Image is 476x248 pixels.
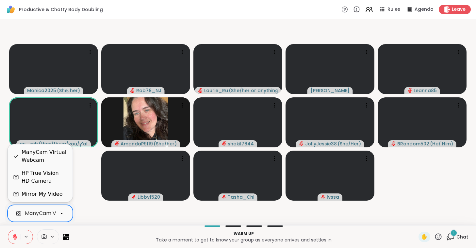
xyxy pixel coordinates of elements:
span: Laurie_Ru [204,87,228,94]
span: [PERSON_NAME] [311,87,350,94]
span: Agenda [415,6,434,13]
span: Rules [387,6,400,13]
span: ( they/them/you/y'all/i/we ) [39,141,88,147]
div: Mirror My Video [22,190,62,198]
span: lyssa [327,194,339,200]
span: Monica2025 [27,87,56,94]
img: ShareWell Logomark [5,4,16,15]
span: Productive & Chatty Body Doubling [19,6,103,13]
span: Libby1520 [138,194,160,200]
span: audio-muted [408,88,412,93]
div: ManyCam Virtual Webcam [22,148,67,164]
span: Leave [452,6,466,13]
span: Leanna85 [414,87,437,94]
span: ( She/her ) [154,141,177,147]
span: py_sch [20,141,38,147]
span: audio-muted [391,141,396,146]
span: audio-muted [299,141,304,146]
span: audio-muted [115,141,119,146]
span: 1 [453,230,454,236]
span: audio-muted [130,88,135,93]
span: Chat [456,234,468,240]
div: ManyCam Virtual Webcam [25,209,94,217]
span: audio-muted [222,141,226,146]
span: ( She, her ) [57,87,80,94]
span: ✋ [421,233,428,241]
img: AmandaP9119 [123,97,168,147]
span: BRandom502 [397,141,429,147]
p: Take a moment to get to know your group as everyone arrives and settles in [73,237,415,243]
span: Rob78_NJ [136,87,161,94]
span: JollyJessie38 [305,141,337,147]
span: ( She/Her ) [337,141,361,147]
span: AmandaP9119 [121,141,153,147]
div: HP True Vision HD Camera [22,169,67,185]
p: Warm up [73,231,415,237]
span: shakil7844 [228,141,254,147]
span: Tasha_Chi [228,194,254,200]
span: audio-muted [222,195,226,199]
span: audio-muted [321,195,325,199]
span: ( She/her or anything else ) [229,87,278,94]
span: ( He/ Him ) [430,141,453,147]
span: audio-muted [132,195,136,199]
span: audio-muted [198,88,203,93]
